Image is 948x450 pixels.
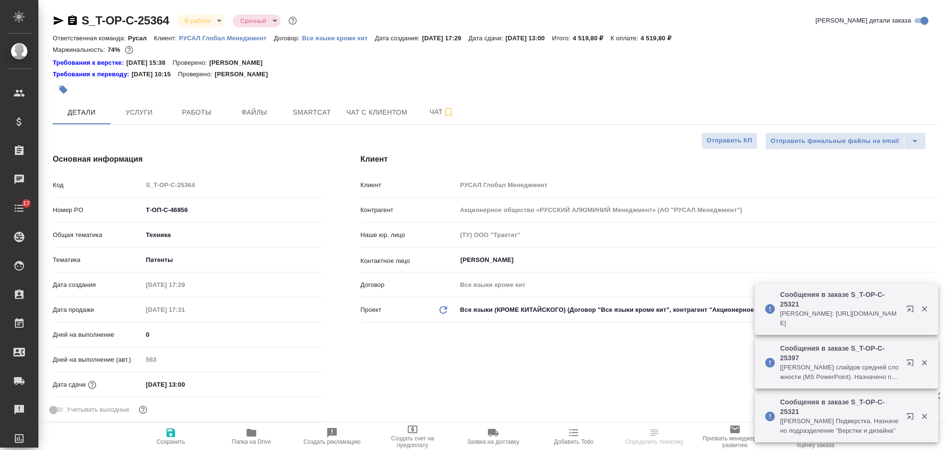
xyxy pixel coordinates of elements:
div: Все языки (КРОМЕ КИТАЙСКОГО) (Договор "Все языки кроме кит", контрагент "Акционерное общество «РУ... [457,302,937,318]
input: ✎ Введи что-нибудь [142,378,226,391]
p: Русал [128,35,154,42]
input: Пустое поле [457,203,937,217]
span: [PERSON_NAME] детали заказа [816,16,911,25]
p: [[PERSON_NAME] Подверстка. Назначено подразделение "Верстки и дизайна" [780,416,900,436]
div: Нажми, чтобы открыть папку с инструкцией [53,58,126,68]
div: В работе [233,14,281,27]
p: Дата сдачи [53,380,86,390]
input: Пустое поле [142,353,322,367]
p: [PERSON_NAME] [214,70,275,79]
p: Наше юр. лицо [360,230,456,240]
input: ✎ Введи что-нибудь [142,328,322,342]
p: К оплате: [610,35,640,42]
input: Пустое поле [142,278,226,292]
p: [DATE] 13:00 [506,35,552,42]
span: Добавить Todo [554,438,593,445]
input: Пустое поле [457,178,937,192]
p: [[PERSON_NAME] слайдов средней сложности (MS PowerPoint). Назначено подразделение "DTPspecialists" [780,363,900,382]
button: Определить тематику [614,423,695,450]
button: Open [932,259,934,261]
input: Пустое поле [457,278,937,292]
p: Все языки кроме кит [302,35,375,42]
p: Контактное лицо [360,256,456,266]
p: Дата продажи [53,305,142,315]
input: Пустое поле [142,178,322,192]
span: Заявка на доставку [467,438,519,445]
button: Добавить Todo [533,423,614,450]
p: Тематика [53,255,142,265]
button: Закрыть [914,358,934,367]
p: Проверено: [173,58,210,68]
button: Открыть в новой вкладке [901,299,924,322]
div: В работе [177,14,225,27]
span: Создать счет на предоплату [378,435,447,449]
button: Сохранить [130,423,211,450]
span: Отправить финальные файлы на email [770,136,899,147]
p: [DATE] 15:38 [126,58,173,68]
button: Открыть в новой вкладке [901,353,924,376]
button: Закрыть [914,412,934,421]
p: Номер PO [53,205,142,215]
span: 17 [17,199,36,208]
button: Закрыть [914,305,934,313]
svg: Подписаться [443,107,454,118]
div: split button [765,132,926,150]
div: Патенты [142,252,322,268]
p: Дней на выполнение (авт.) [53,355,142,365]
span: Чат [419,106,465,118]
p: 4 519,80 ₽ [573,35,611,42]
span: Услуги [116,107,162,118]
span: Создать рекламацию [304,438,361,445]
p: [PERSON_NAME]: [URL][DOMAIN_NAME] [780,309,900,328]
button: Заявка на доставку [453,423,533,450]
h4: Основная информация [53,154,322,165]
span: Детали [59,107,105,118]
p: Дата создания [53,280,142,290]
p: [DATE] 17:29 [422,35,469,42]
button: Отправить КП [701,132,758,149]
span: Призвать менеджера по развитию [700,435,770,449]
a: Требования к переводу: [53,70,131,79]
span: Отправить КП [707,135,752,146]
p: Сообщения в заказе S_T-OP-C-25397 [780,343,900,363]
a: 17 [2,196,36,220]
a: РУСАЛ Глобал Менеджмент [179,34,274,42]
p: Общая тематика [53,230,142,240]
p: Дата сдачи: [468,35,505,42]
p: Договор: [274,35,302,42]
button: Создать рекламацию [292,423,372,450]
p: Клиент [360,180,456,190]
p: 4 519,80 ₽ [640,35,678,42]
p: Дата создания: [375,35,422,42]
p: РУСАЛ Глобал Менеджмент [179,35,274,42]
div: Нажми, чтобы открыть папку с инструкцией [53,70,131,79]
input: Пустое поле [457,228,937,242]
button: Скопировать ссылку [67,15,78,26]
button: Призвать менеджера по развитию [695,423,775,450]
button: 968.40 RUB; [123,44,135,56]
p: Код [53,180,142,190]
span: Сохранить [156,438,185,445]
p: Итого: [552,35,572,42]
span: Папка на Drive [232,438,271,445]
p: Сообщения в заказе S_T-OP-C-25321 [780,290,900,309]
p: Договор [360,280,456,290]
span: Чат с клиентом [346,107,407,118]
button: Скопировать ссылку для ЯМессенджера [53,15,64,26]
p: 74% [107,46,122,53]
button: Доп статусы указывают на важность/срочность заказа [286,14,299,27]
button: Папка на Drive [211,423,292,450]
p: Ответственная команда: [53,35,128,42]
div: Техника [142,227,322,243]
button: Выбери, если сб и вс нужно считать рабочими днями для выполнения заказа. [137,403,149,416]
a: Все языки кроме кит [302,34,375,42]
p: [PERSON_NAME] [209,58,270,68]
p: Сообщения в заказе S_T-OP-C-25321 [780,397,900,416]
button: Добавить тэг [53,79,74,100]
span: Работы [174,107,220,118]
button: Открыть в новой вкладке [901,407,924,430]
p: [DATE] 10:15 [131,70,178,79]
h4: Клиент [360,154,937,165]
button: Отправить финальные файлы на email [765,132,904,150]
p: Проект [360,305,381,315]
